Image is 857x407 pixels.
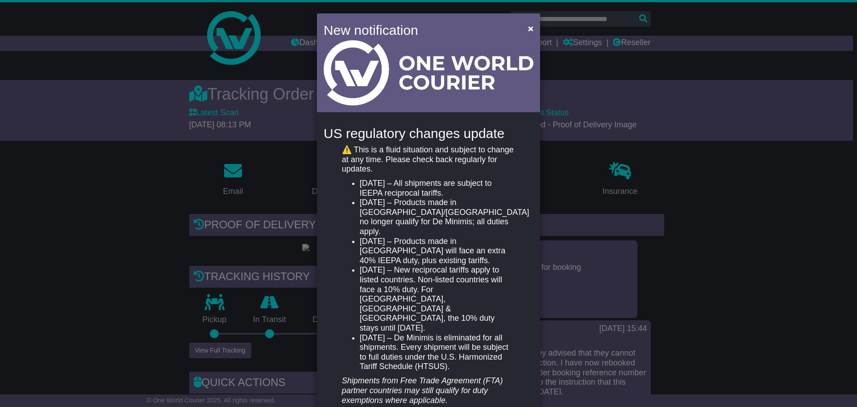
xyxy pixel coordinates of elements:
[324,20,515,40] h4: New notification
[524,19,538,38] button: Close
[324,40,533,105] img: Light
[360,333,515,372] li: [DATE] – De Minimis is eliminated for all shipments. Every shipment will be subject to full dutie...
[360,198,515,236] li: [DATE] – Products made in [GEOGRAPHIC_DATA]/[GEOGRAPHIC_DATA] no longer qualify for De Minimis; a...
[342,376,503,404] em: Shipments from Free Trade Agreement (FTA) partner countries may still qualify for duty exemptions...
[342,145,515,174] p: ⚠️ This is a fluid situation and subject to change at any time. Please check back regularly for u...
[324,126,533,141] h4: US regulatory changes update
[360,265,515,333] li: [DATE] – New reciprocal tariffs apply to listed countries. Non-listed countries will face a 10% d...
[528,23,533,34] span: ×
[360,237,515,266] li: [DATE] – Products made in [GEOGRAPHIC_DATA] will face an extra 40% IEEPA duty, plus existing tari...
[360,179,515,198] li: [DATE] – All shipments are subject to IEEPA reciprocal tariffs.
